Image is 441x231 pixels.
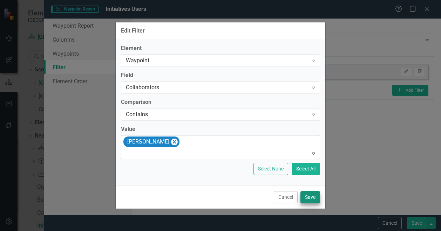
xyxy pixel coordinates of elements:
[126,110,308,118] div: Contains
[121,44,320,52] label: Element
[121,98,320,106] label: Comparison
[126,84,308,92] div: Collaborators
[171,139,178,145] div: Remove Damon Grant
[121,71,320,79] label: Field
[300,191,320,203] button: Save
[126,57,308,65] div: Waypoint
[121,28,145,34] div: Edit Filter
[121,125,320,133] label: Value
[125,137,170,147] div: [PERSON_NAME]
[253,163,288,175] button: Select None
[274,191,298,203] button: Cancel
[292,163,320,175] button: Select All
